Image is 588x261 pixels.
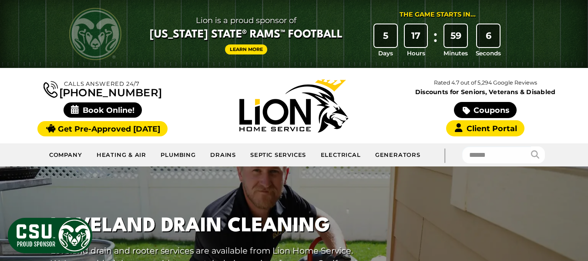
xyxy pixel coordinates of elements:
[239,79,348,132] img: Lion Home Service
[50,212,367,241] h1: Loveland Drain Cleaning
[69,8,121,60] img: CSU Rams logo
[64,102,142,118] span: Book Online!
[407,49,425,58] span: Hours
[154,146,203,164] a: Plumbing
[444,49,468,58] span: Minutes
[444,24,467,47] div: 59
[378,49,393,58] span: Days
[7,217,94,254] img: CSU Sponsor Badge
[313,146,368,164] a: Electrical
[390,78,581,88] p: Rated 4.7 out of 5,294 Google Reviews
[427,143,462,166] div: |
[476,49,501,58] span: Seconds
[392,89,579,95] span: Discounts for Seniors, Veterans & Disabled
[44,79,162,98] a: [PHONE_NUMBER]
[477,24,500,47] div: 6
[431,24,440,58] div: :
[150,27,343,42] span: [US_STATE] State® Rams™ Football
[446,120,524,136] a: Client Portal
[90,146,154,164] a: Heating & Air
[37,121,168,136] a: Get Pre-Approved [DATE]
[368,146,427,164] a: Generators
[374,24,397,47] div: 5
[225,44,268,54] a: Learn More
[454,102,517,118] a: Coupons
[243,146,313,164] a: Septic Services
[203,146,243,164] a: Drains
[405,24,427,47] div: 17
[42,146,90,164] a: Company
[400,10,476,20] div: The Game Starts in...
[150,14,343,27] span: Lion is a proud sponsor of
